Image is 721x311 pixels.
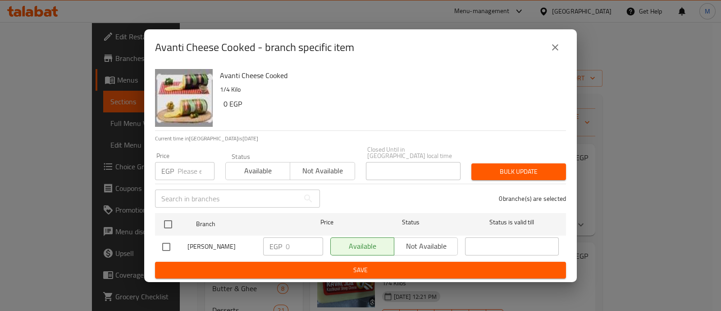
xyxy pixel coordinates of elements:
p: 0 branche(s) are selected [499,194,566,203]
p: Current time in [GEOGRAPHIC_DATA] is [DATE] [155,135,566,143]
span: Save [162,265,559,276]
input: Search in branches [155,190,299,208]
img: Avanti Cheese Cooked [155,69,213,127]
span: Available [229,164,287,177]
button: Available [225,162,290,180]
h6: 0 EGP [224,97,559,110]
button: close [544,37,566,58]
span: Branch [196,218,290,230]
span: [PERSON_NAME] [187,241,256,252]
h6: Avanti Cheese Cooked [220,69,559,82]
input: Please enter price [178,162,214,180]
button: Not available [290,162,355,180]
p: 1/4 Kilo [220,84,559,95]
span: Status is valid till [465,217,559,228]
p: EGP [269,241,282,252]
span: Status [364,217,458,228]
button: Bulk update [471,163,566,180]
span: Not available [294,164,351,177]
span: Bulk update [479,166,559,177]
h2: Avanti Cheese Cooked - branch specific item [155,40,354,55]
button: Save [155,262,566,279]
input: Please enter price [286,237,323,255]
span: Price [297,217,357,228]
p: EGP [161,166,174,176]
